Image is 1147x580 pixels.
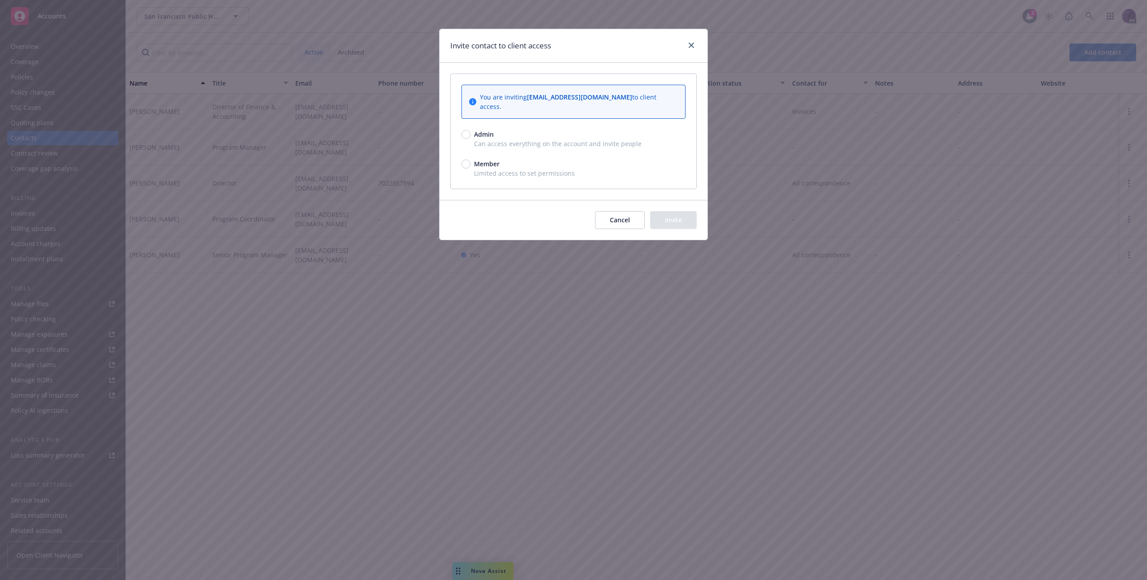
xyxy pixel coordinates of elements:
[461,160,470,169] input: Member
[480,92,678,111] div: You are inviting to client access.
[461,169,686,178] span: Limited access to set permissions
[527,93,632,101] span: [EMAIL_ADDRESS][DOMAIN_NAME]
[461,130,470,139] input: Admin
[474,130,494,139] span: Admin
[686,40,697,51] a: close
[461,139,686,148] span: Can access everything on the account and invite people
[474,159,500,169] span: Member
[595,211,645,229] button: Cancel
[450,40,551,52] h1: Invite contact to client access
